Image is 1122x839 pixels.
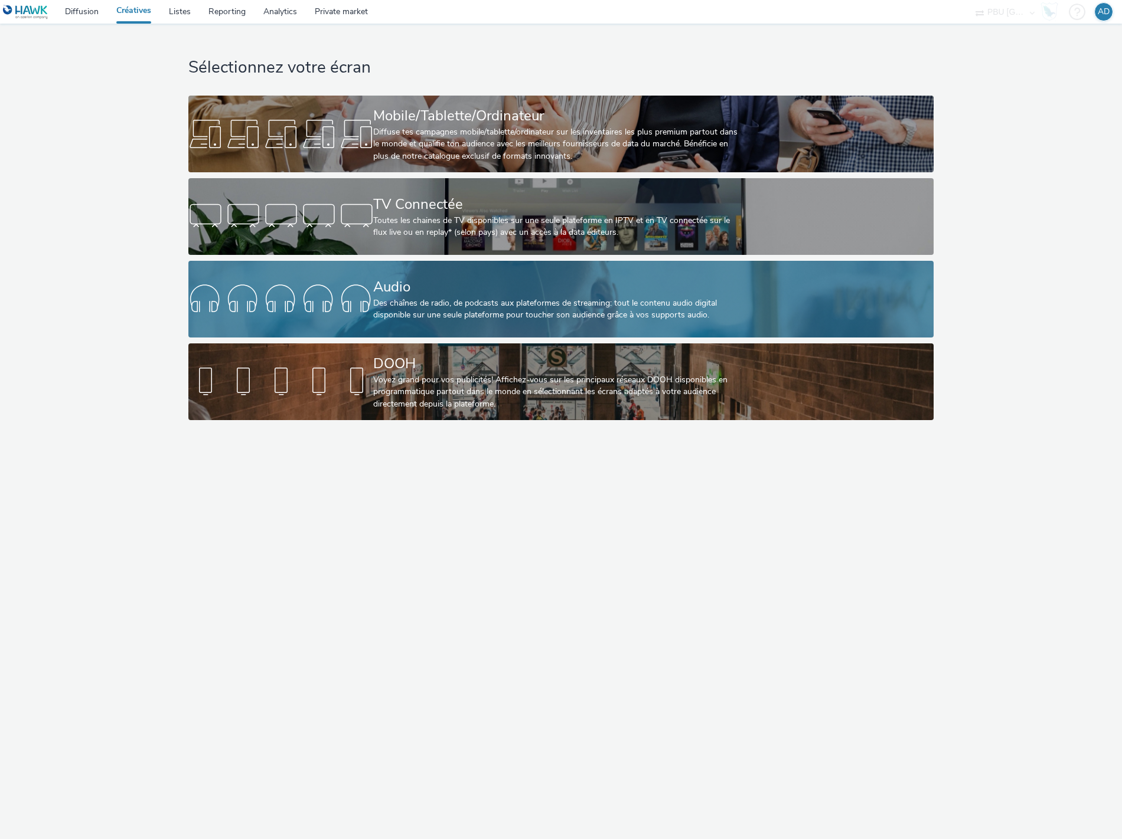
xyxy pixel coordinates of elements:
[188,178,934,255] a: TV ConnectéeToutes les chaines de TV disponibles sur une seule plateforme en IPTV et en TV connec...
[373,353,743,374] div: DOOH
[373,277,743,297] div: Audio
[373,126,743,162] div: Diffuse tes campagnes mobile/tablette/ordinateur sur les inventaires les plus premium partout dan...
[188,96,934,172] a: Mobile/Tablette/OrdinateurDiffuse tes campagnes mobile/tablette/ordinateur sur les inventaires le...
[188,57,934,79] h1: Sélectionnez votre écran
[3,5,48,19] img: undefined Logo
[373,194,743,215] div: TV Connectée
[188,343,934,420] a: DOOHVoyez grand pour vos publicités! Affichez-vous sur les principaux réseaux DOOH disponibles en...
[188,261,934,337] a: AudioDes chaînes de radio, de podcasts aux plateformes de streaming: tout le contenu audio digita...
[1041,2,1063,21] a: Hawk Academy
[373,215,743,239] div: Toutes les chaines de TV disponibles sur une seule plateforme en IPTV et en TV connectée sur le f...
[373,297,743,322] div: Des chaînes de radio, de podcasts aux plateformes de streaming: tout le contenu audio digital dis...
[373,106,743,126] div: Mobile/Tablette/Ordinateur
[1098,3,1110,21] div: AD
[1041,2,1058,21] img: Hawk Academy
[373,374,743,410] div: Voyez grand pour vos publicités! Affichez-vous sur les principaux réseaux DOOH disponibles en pro...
